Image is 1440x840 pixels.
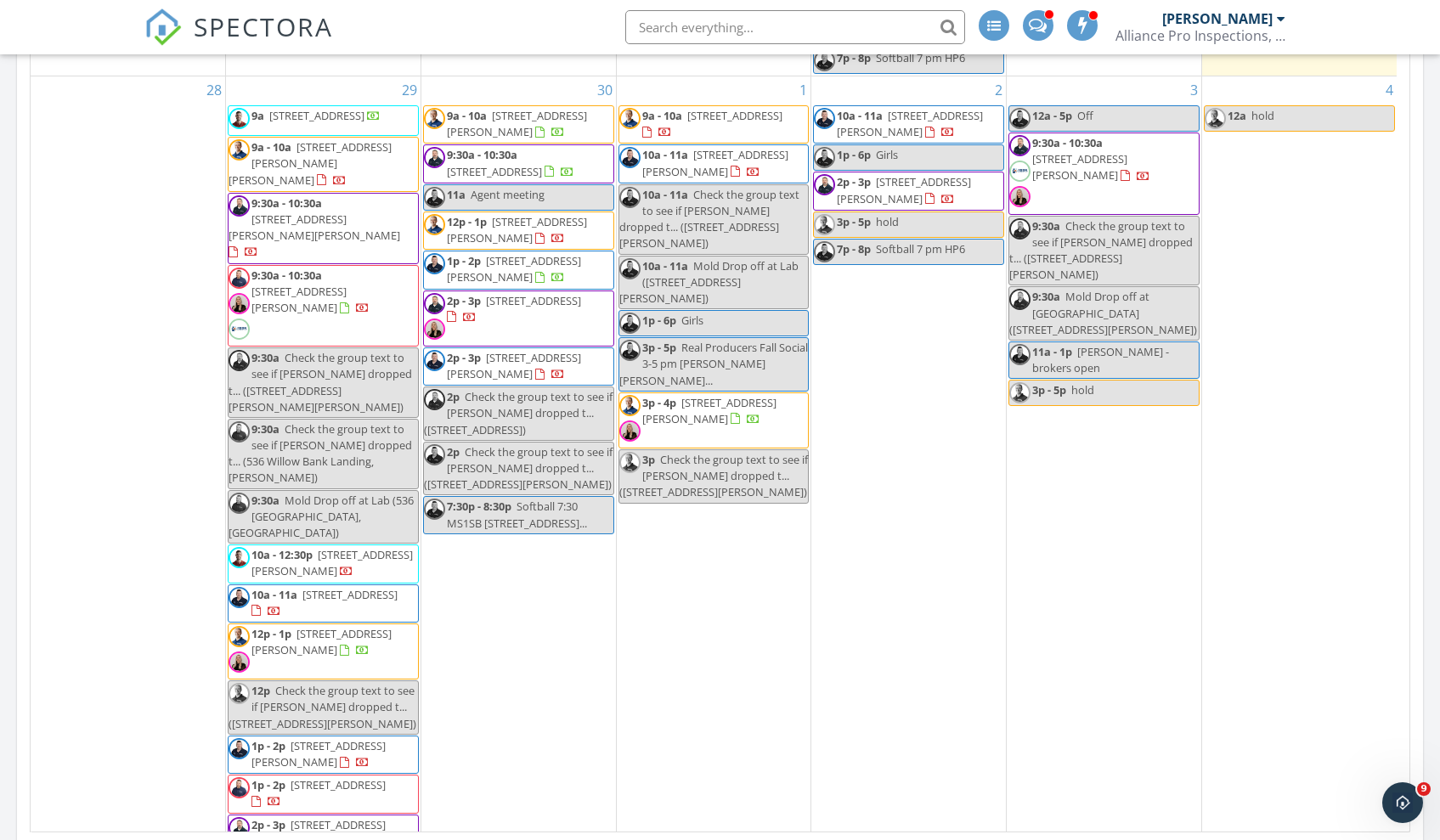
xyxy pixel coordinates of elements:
a: Go to October 2, 2025 [991,76,1006,104]
a: 9a - 10a [STREET_ADDRESS][PERSON_NAME] [447,108,587,139]
span: 9:30a [1032,218,1060,234]
a: 1p - 2p [STREET_ADDRESS] [251,777,386,809]
a: 12p - 1p [STREET_ADDRESS][PERSON_NAME] [423,211,614,250]
a: SPECTORA [144,23,333,59]
a: 9:30a - 10:30a [STREET_ADDRESS] [423,144,614,183]
span: [STREET_ADDRESS] [302,587,398,602]
a: 1p - 2p [STREET_ADDRESS][PERSON_NAME] [228,736,419,774]
span: [STREET_ADDRESS][PERSON_NAME] [447,350,581,381]
img: img_6598.jpeg [229,350,250,371]
span: Mold Drop off at Lab ([STREET_ADDRESS][PERSON_NAME]) [619,258,799,306]
img: img_6598.jpeg [424,147,445,168]
a: 10a - 11a [STREET_ADDRESS][PERSON_NAME] [813,105,1004,144]
img: img_2106.jpeg [424,108,445,129]
a: 2p - 3p [STREET_ADDRESS][PERSON_NAME] [423,347,614,386]
a: 1p - 2p [STREET_ADDRESS][PERSON_NAME] [423,251,614,289]
img: img_6598.jpeg [229,195,250,217]
input: Search everything... [625,10,965,44]
div: For more information, view [27,165,265,198]
span: 9:30a - 10:30a [251,268,322,283]
a: 9a - 10a [STREET_ADDRESS][PERSON_NAME][PERSON_NAME] [229,139,392,187]
span: 2p [447,389,460,404]
span: 12a - 5p [1032,108,1072,123]
a: 10a - 11a [STREET_ADDRESS] [251,587,398,618]
span: 3p - 5p [837,214,871,229]
img: img_2106.jpeg [1205,108,1226,129]
a: 9:30a - 10:30a [STREET_ADDRESS][PERSON_NAME] [228,265,419,347]
span: 7:30p - 8:30p [447,499,511,514]
span: 1p - 6p [837,147,871,162]
span: 9a - 10a [251,139,291,155]
a: 9:30a - 10:30a [STREET_ADDRESS][PERSON_NAME] [1008,132,1200,215]
a: 10a - 12:30p [STREET_ADDRESS][PERSON_NAME] [251,547,413,578]
span: 9:30a - 10:30a [251,195,322,211]
span: Check the group text to see if [PERSON_NAME] dropped t... ([STREET_ADDRESS][PERSON_NAME]) [424,444,613,492]
span: [STREET_ADDRESS] [291,817,386,832]
a: 9a - 10a [STREET_ADDRESS][PERSON_NAME] [423,105,614,144]
img: img_9418_2.jpg [424,444,445,465]
a: 2p - 3p [STREET_ADDRESS][PERSON_NAME] [813,172,1004,210]
img: profile.png [1009,161,1031,182]
span: [STREET_ADDRESS][PERSON_NAME] [837,108,983,139]
div: Close [298,7,329,37]
span: 2p - 3p [447,350,481,365]
span: 10a - 12:30p [251,547,313,562]
button: Gif picker [81,556,94,570]
a: 10a - 11a [STREET_ADDRESS] [228,584,419,623]
span: [STREET_ADDRESS][PERSON_NAME] [1032,151,1127,183]
img: img_2106.jpeg [619,395,641,416]
div: An email could not be delivered: [27,126,265,143]
span: 10a - 11a [251,587,297,602]
div: Support says… [14,116,326,245]
a: 9:30a - 10:30a [STREET_ADDRESS][PERSON_NAME] [251,268,370,315]
img: img_2106.jpeg [424,214,445,235]
img: img_9418_2.jpg [229,738,250,759]
span: 9a [251,108,264,123]
span: Real Producers Fall Social 3-5 pm [PERSON_NAME] [PERSON_NAME]... [619,340,808,387]
img: img_2106.jpeg [229,626,250,647]
span: [STREET_ADDRESS][PERSON_NAME] [642,147,788,178]
a: 9:30a - 10:30a [STREET_ADDRESS][PERSON_NAME][PERSON_NAME] [229,195,400,260]
span: 12p - 1p [251,626,291,641]
span: Check the group text to see if [PERSON_NAME] dropped t... (536 Willow Bank Landing, [PERSON_NAME]) [229,421,412,486]
a: Go to October 4, 2025 [1382,76,1397,104]
a: Go to October 1, 2025 [796,76,810,104]
img: img_9418_2.jpg [814,241,835,262]
a: 2p - 3p [STREET_ADDRESS][PERSON_NAME] [837,174,971,206]
span: 9a - 10a [642,108,682,123]
span: [STREET_ADDRESS][PERSON_NAME][PERSON_NAME] [229,211,400,243]
span: 1p - 2p [447,253,481,268]
h1: Support [82,8,136,21]
span: [STREET_ADDRESS][PERSON_NAME] [251,738,386,770]
span: [STREET_ADDRESS][PERSON_NAME] [251,626,392,657]
img: img_2106.jpeg [619,452,641,473]
img: img_9197.jpeg [229,651,250,673]
span: 1p - 6p [642,313,676,328]
a: 9a [STREET_ADDRESS] [228,105,419,136]
img: The Best Home Inspection Software - Spectora [144,8,182,46]
a: 9:30a - 10:30a [STREET_ADDRESS] [447,147,574,178]
a: 3p - 4p [STREET_ADDRESS][PERSON_NAME] [618,392,810,448]
a: Click here to view the email. [27,149,221,166]
a: 9a - 10a [STREET_ADDRESS] [642,108,782,139]
div: Alliance Pro Inspections, LLC [1115,27,1285,44]
span: [PERSON_NAME] - brokers open [1032,344,1169,375]
img: img_9418_2.jpg [814,50,835,71]
span: SPECTORA [194,8,333,44]
img: Profile image for Support [48,9,76,37]
img: 6k7a961822.jpg [229,493,250,514]
span: Softball 7:30 MS1SB [STREET_ADDRESS]... [447,499,587,530]
a: 12p - 1p [STREET_ADDRESS][PERSON_NAME] [228,623,419,679]
button: Send a message… [291,550,319,577]
a: 1p - 2p [STREET_ADDRESS] [228,775,419,813]
span: [STREET_ADDRESS] [486,293,581,308]
span: 11a - 1p [1032,344,1072,359]
span: 10a - 11a [837,108,883,123]
a: 1p - 2p [STREET_ADDRESS][PERSON_NAME] [447,253,581,285]
a: 1p - 2p [STREET_ADDRESS][PERSON_NAME] [251,738,386,770]
span: 11a [447,187,466,202]
img: img_6598.jpeg [229,817,250,838]
span: 1p - 2p [251,738,285,753]
span: hold [1251,108,1274,123]
span: [STREET_ADDRESS] [687,108,782,123]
